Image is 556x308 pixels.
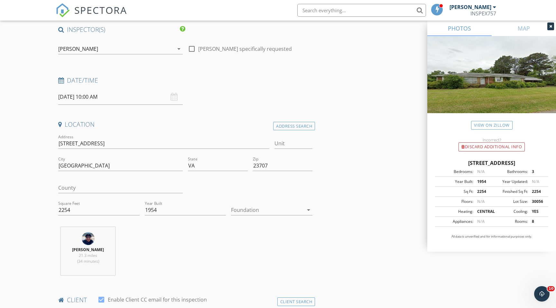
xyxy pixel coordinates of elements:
[58,89,183,105] input: Select date
[56,3,70,17] img: The Best Home Inspection Software - Spectora
[74,3,127,17] span: SPECTORA
[492,189,528,195] div: Finished Sq Ft:
[473,189,492,195] div: 2254
[473,179,492,185] div: 1954
[528,209,546,214] div: YES
[437,209,473,214] div: Heating:
[437,169,473,175] div: Bedrooms:
[427,21,492,36] a: PHOTOS
[470,10,496,17] div: INSPEX757
[532,179,539,184] span: N/A
[492,219,528,224] div: Rooms:
[477,169,485,174] span: N/A
[449,4,491,10] div: [PERSON_NAME]
[427,137,556,142] div: Incorrect?
[528,189,546,195] div: 2254
[528,199,546,204] div: 30056
[108,296,207,303] label: Enable Client CC email for this inspection
[427,36,556,129] img: streetview
[77,258,99,264] span: (34 minutes)
[492,169,528,175] div: Bathrooms:
[277,297,315,306] div: Client Search
[492,179,528,185] div: Year Updated:
[79,253,97,258] span: 21.3 miles
[477,219,485,224] span: N/A
[58,76,312,85] h4: Date/Time
[437,219,473,224] div: Appliances:
[273,122,315,131] div: Address Search
[492,209,528,214] div: Cooling:
[82,232,95,245] img: screenshot_20250530_at_4.51.25pm.jpeg
[547,286,555,291] span: 10
[473,209,492,214] div: CENTRAL
[477,199,485,204] span: N/A
[528,219,546,224] div: 8
[435,234,548,239] p: All data is unverified and for informational purposes only.
[297,4,426,17] input: Search everything...
[58,120,312,129] h4: Location
[175,45,183,53] i: arrow_drop_down
[528,169,546,175] div: 3
[459,142,525,151] div: Discard Additional info
[435,159,548,167] div: [STREET_ADDRESS]
[72,247,104,252] strong: [PERSON_NAME]
[437,199,473,204] div: Floors:
[534,286,550,302] iframe: Intercom live chat
[437,189,473,195] div: Sq Ft:
[58,296,312,304] h4: client
[471,121,513,130] a: View on Zillow
[58,25,185,34] h4: INSPECTOR(S)
[56,9,127,22] a: SPECTORA
[492,199,528,204] div: Lot Size:
[58,46,98,52] div: [PERSON_NAME]
[305,206,312,214] i: arrow_drop_down
[492,21,556,36] a: MAP
[437,179,473,185] div: Year Built:
[198,46,292,52] label: [PERSON_NAME] specifically requested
